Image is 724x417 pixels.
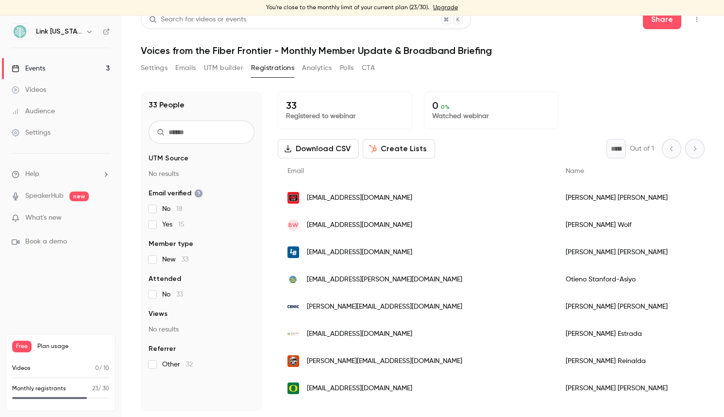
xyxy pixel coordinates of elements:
button: Registrations [251,60,294,76]
span: [EMAIL_ADDRESS][DOMAIN_NAME] [307,383,412,394]
li: help-dropdown-opener [12,169,110,179]
span: Views [149,309,168,319]
span: [EMAIL_ADDRESS][DOMAIN_NAME] [307,329,412,339]
span: 0 % [441,104,450,110]
h1: Voices from the Fiber Frontier - Monthly Member Update & Broadband Briefing [141,45,705,56]
h6: Link [US_STATE] [36,27,82,36]
div: [PERSON_NAME] [PERSON_NAME] [556,293,699,320]
p: No results [149,325,254,334]
button: Settings [141,60,168,76]
div: Otieno Stanford-Asiyo [556,266,699,293]
span: Other [162,360,193,369]
button: Share [643,10,681,29]
button: Emails [175,60,196,76]
span: 32 [186,361,193,368]
span: 0 [95,365,99,371]
span: [EMAIL_ADDRESS][DOMAIN_NAME] [307,247,412,258]
span: Member type [149,239,193,249]
img: ucsld.org [287,332,299,336]
div: Audience [12,106,55,116]
div: [PERSON_NAME] [PERSON_NAME] [556,184,699,211]
span: [EMAIL_ADDRESS][DOMAIN_NAME] [307,193,412,203]
span: 23 [92,386,98,392]
img: eugene-or.gov [287,274,299,285]
span: [EMAIL_ADDRESS][DOMAIN_NAME] [307,220,412,230]
div: [PERSON_NAME] [PERSON_NAME] [556,239,699,266]
img: linnbenton.edu [287,246,299,258]
div: Search for videos or events [149,15,246,25]
span: UTM Source [149,154,188,163]
p: 0 [432,100,550,111]
p: Out of 1 [630,144,654,154]
span: [PERSON_NAME][EMAIL_ADDRESS][DOMAIN_NAME] [307,356,462,366]
a: Upgrade [433,4,458,12]
img: oregonstate.edu [287,355,299,367]
span: BW [288,221,298,229]
img: uoregon.edu [287,382,299,394]
p: Registered to webinar [286,111,404,121]
img: sou.edu [287,192,299,204]
div: Settings [12,128,51,138]
div: Events [12,64,45,73]
span: 33 [176,291,183,298]
p: 33 [286,100,404,111]
button: Analytics [302,60,332,76]
span: Email verified [149,189,203,198]
span: New [162,255,188,264]
span: Free [12,341,32,352]
button: Polls [340,60,354,76]
span: Referrer [149,344,176,354]
span: Book a demo [25,237,67,247]
button: Create Lists [363,139,435,158]
button: Download CSV [278,139,359,158]
div: Videos [12,85,46,95]
span: 15 [178,221,185,228]
p: / 30 [92,384,109,393]
iframe: Noticeable Trigger [98,214,110,223]
span: [EMAIL_ADDRESS][PERSON_NAME][DOMAIN_NAME] [307,275,462,285]
a: SpeakerHub [25,191,64,201]
p: Watched webinar [432,111,550,121]
span: What's new [25,213,62,223]
button: CTA [362,60,375,76]
span: Help [25,169,39,179]
p: Videos [12,364,31,373]
span: new [69,191,89,201]
p: Monthly registrants [12,384,66,393]
span: Name [566,168,584,174]
button: UTM builder [204,60,243,76]
span: [PERSON_NAME][EMAIL_ADDRESS][DOMAIN_NAME] [307,302,462,312]
span: Attended [149,274,181,284]
div: [PERSON_NAME] Reinalda [556,347,699,375]
span: 18 [176,206,183,212]
div: [PERSON_NAME] Estrada [556,320,699,347]
span: Yes [162,220,185,229]
h1: 33 People [149,99,185,111]
p: No results [149,169,254,179]
div: [PERSON_NAME] Wolf [556,211,699,239]
img: cenic.org [287,301,299,313]
span: No [162,290,183,299]
div: [PERSON_NAME] [PERSON_NAME] [556,375,699,402]
section: facet-groups [149,154,254,369]
img: Link Oregon [12,24,28,39]
span: 33 [182,256,188,263]
span: No [162,204,183,214]
span: Plan usage [37,343,109,350]
span: Email [287,168,304,174]
p: / 10 [95,364,109,373]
